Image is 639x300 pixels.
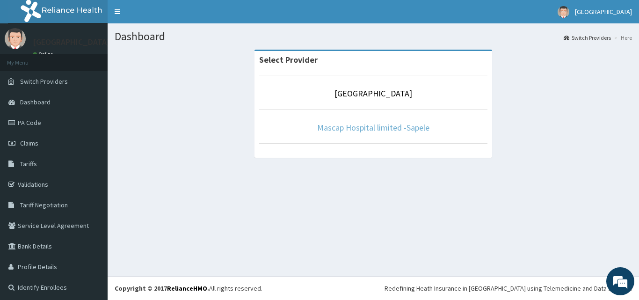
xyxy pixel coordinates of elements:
span: Claims [20,139,38,147]
span: Tariff Negotiation [20,201,68,209]
div: Minimize live chat window [153,5,176,27]
a: Mascap Hospital limited -Sapele [317,122,429,133]
span: We're online! [54,90,129,185]
textarea: Type your message and hit 'Enter' [5,200,178,233]
img: User Image [558,6,569,18]
a: Online [33,51,55,58]
span: Switch Providers [20,77,68,86]
li: Here [612,34,632,42]
a: RelianceHMO [167,284,207,293]
strong: Select Provider [259,54,318,65]
a: Switch Providers [564,34,611,42]
strong: Copyright © 2017 . [115,284,209,293]
div: Redefining Heath Insurance in [GEOGRAPHIC_DATA] using Telemedicine and Data Science! [385,284,632,293]
div: Chat with us now [49,52,157,65]
p: [GEOGRAPHIC_DATA] [33,38,110,46]
img: d_794563401_company_1708531726252_794563401 [17,47,38,70]
span: Dashboard [20,98,51,106]
span: Tariffs [20,160,37,168]
img: User Image [5,28,26,49]
a: [GEOGRAPHIC_DATA] [334,88,412,99]
footer: All rights reserved. [108,276,639,300]
span: [GEOGRAPHIC_DATA] [575,7,632,16]
h1: Dashboard [115,30,632,43]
